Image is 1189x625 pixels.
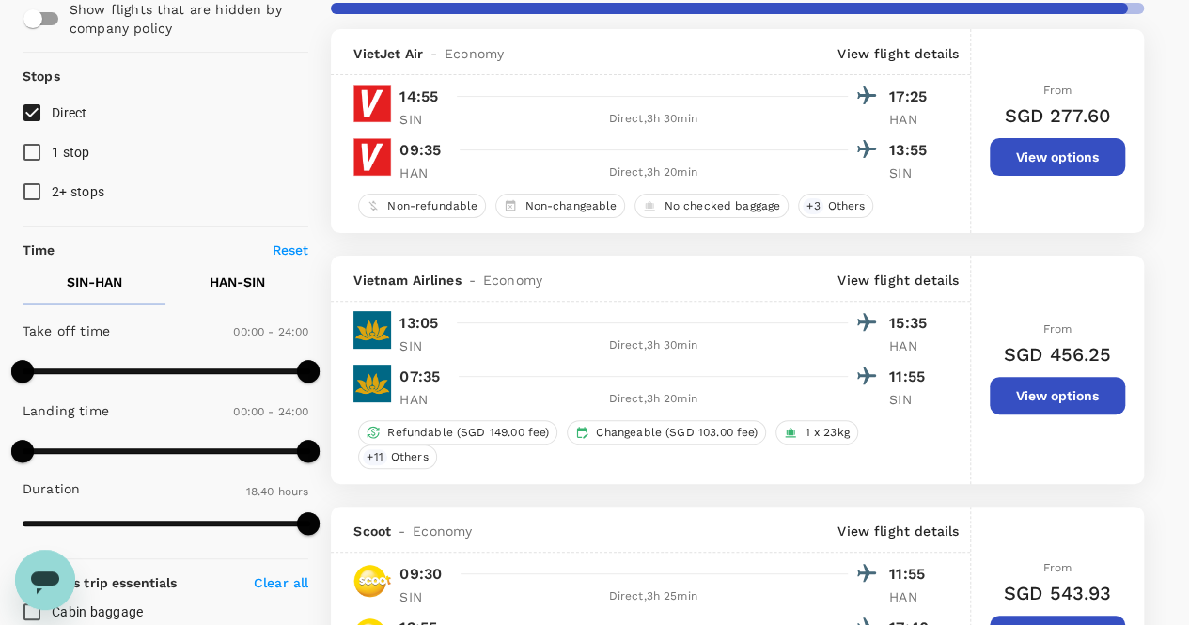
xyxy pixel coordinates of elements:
p: View flight details [837,271,959,289]
p: View flight details [837,522,959,540]
div: Direct , 3h 20min [458,164,848,182]
span: Cabin baggage [52,604,143,619]
p: 11:55 [889,563,936,586]
button: View options [990,377,1125,414]
span: No checked baggage [656,198,788,214]
p: SIN - HAN [67,273,122,291]
iframe: Button to launch messaging window [15,550,75,610]
span: Non-refundable [380,198,485,214]
span: 00:00 - 24:00 [233,325,308,338]
img: VN [353,365,391,402]
p: 15:35 [889,312,936,335]
span: Economy [413,522,472,540]
p: 13:05 [399,312,438,335]
p: Landing time [23,401,109,420]
div: No checked baggage [634,194,789,218]
span: Vietnam Airlines [353,271,461,289]
p: HAN [889,587,936,606]
button: View options [990,138,1125,176]
p: Time [23,241,55,259]
p: SIN [399,110,446,129]
img: TR [353,562,391,600]
img: VJ [353,138,391,176]
div: Refundable (SGD 149.00 fee) [358,420,557,445]
span: - [423,44,445,63]
div: Non-changeable [495,194,625,218]
span: 1 stop [52,145,90,160]
p: 11:55 [889,366,936,388]
strong: Business trip essentials [23,575,178,590]
img: VJ [353,85,391,122]
p: 17:25 [889,86,936,108]
span: + 3 [803,198,823,214]
p: SIN [889,164,936,182]
span: - [391,522,413,540]
span: 18.40 hours [246,485,309,498]
p: SIN [399,336,446,355]
p: 14:55 [399,86,438,108]
span: - [462,271,483,289]
span: Others [820,198,872,214]
h6: SGD 277.60 [1004,101,1111,131]
span: VietJet Air [353,44,423,63]
p: 09:35 [399,139,441,162]
p: 07:35 [399,366,440,388]
p: SIN [399,587,446,606]
span: 1 x 23kg [797,425,856,441]
div: Direct , 3h 25min [458,587,848,606]
span: From [1043,322,1072,336]
div: Direct , 3h 30min [458,336,848,355]
h6: SGD 456.25 [1004,339,1112,369]
div: 1 x 23kg [775,420,857,445]
p: 13:55 [889,139,936,162]
div: Changeable (SGD 103.00 fee) [567,420,766,445]
span: Scoot [353,522,391,540]
span: Non-changeable [517,198,624,214]
span: Others [383,449,436,465]
div: Direct , 3h 30min [458,110,848,129]
div: +3Others [798,194,873,218]
p: Duration [23,479,80,498]
p: HAN - SIN [210,273,265,291]
div: Non-refundable [358,194,486,218]
p: HAN [399,390,446,409]
div: +11Others [358,445,436,469]
span: Changeable (SGD 103.00 fee) [588,425,765,441]
span: From [1043,561,1072,574]
h6: SGD 543.93 [1004,578,1112,608]
p: HAN [399,164,446,182]
span: 00:00 - 24:00 [233,405,308,418]
img: VN [353,311,391,349]
p: View flight details [837,44,959,63]
p: Clear all [254,573,308,592]
strong: Stops [23,69,60,84]
span: Economy [483,271,542,289]
span: Economy [445,44,504,63]
span: Direct [52,105,87,120]
p: HAN [889,110,936,129]
span: Refundable (SGD 149.00 fee) [380,425,556,441]
p: Take off time [23,321,110,340]
div: Direct , 3h 20min [458,390,848,409]
span: From [1043,84,1072,97]
p: SIN [889,390,936,409]
span: 2+ stops [52,184,104,199]
p: HAN [889,336,936,355]
span: + 11 [363,449,386,465]
p: Reset [273,241,309,259]
p: 09:30 [399,563,442,586]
